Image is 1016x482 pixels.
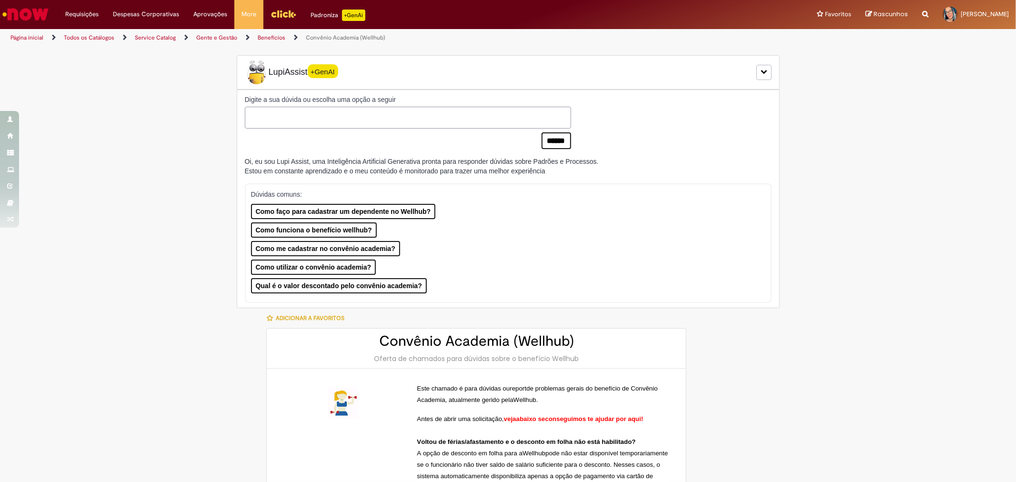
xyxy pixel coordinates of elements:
span: A [417,415,421,422]
label: Digite a sua dúvida ou escolha uma opção a seguir [245,95,571,104]
p: +GenAi [342,10,365,21]
button: Adicionar a Favoritos [266,308,350,328]
span: Rascunhos [874,10,908,19]
a: Rascunhos [865,10,908,19]
span: . [536,396,538,403]
a: Convênio Academia (Wellhub) [306,34,385,41]
span: abaixo se [516,415,545,422]
span: ntes de abrir uma solicitação, [421,415,503,422]
span: LupiAssist [245,60,338,84]
ul: Trilhas de página [7,29,670,47]
span: +GenAI [308,64,338,78]
span: veja [504,415,516,422]
img: Lupi [245,60,269,84]
span: Voltou de férias/afastamento e o desconto em folha não está habilitado? [417,438,635,445]
span: Este chamado é para dúvidas ou [417,385,510,392]
a: Service Catalog [135,34,176,41]
span: Aprovações [193,10,227,19]
span: Adicionar a Favoritos [276,314,344,322]
span: conseguimos te ajudar por aqui! [545,415,643,422]
h2: Convênio Academia (Wellhub) [276,333,676,349]
span: report [510,385,526,392]
button: Como utilizar o convênio academia? [251,260,376,275]
button: Como faço para cadastrar um dependente no Wellhub? [251,204,436,219]
div: Padroniza [311,10,365,21]
span: Despesas Corporativas [113,10,179,19]
a: Gente e Gestão [196,34,237,41]
img: Convênio Academia (Wellhub) [328,388,358,418]
span: [PERSON_NAME] [961,10,1009,18]
span: Wellhub [513,396,536,404]
a: Todos os Catálogos [64,34,114,41]
span: de problemas gerais do benefício de Convênio Academia, atualmente gerido pela [417,385,659,403]
span: A opção de desconto em folha para a [417,450,523,457]
button: Como funciona o benefício wellhub? [251,222,377,238]
button: Qual é o valor descontado pelo convênio academia? [251,278,427,293]
span: Requisições [65,10,99,19]
img: click_logo_yellow_360x200.png [271,7,296,21]
span: Favoritos [825,10,851,19]
a: Página inicial [10,34,43,41]
span: More [241,10,256,19]
img: ServiceNow [1,5,50,24]
p: Dúvidas comuns: [251,190,750,199]
span: Wellhub [523,450,545,457]
a: Benefícios [258,34,285,41]
div: Oferta de chamados para dúvidas sobre o benefício Wellhub [276,354,676,363]
button: Como me cadastrar no convênio academia? [251,241,400,256]
div: Oi, eu sou Lupi Assist, uma Inteligência Artificial Generativa pronta para responder dúvidas sobr... [245,157,599,176]
div: LupiLupiAssist+GenAI [237,55,780,90]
